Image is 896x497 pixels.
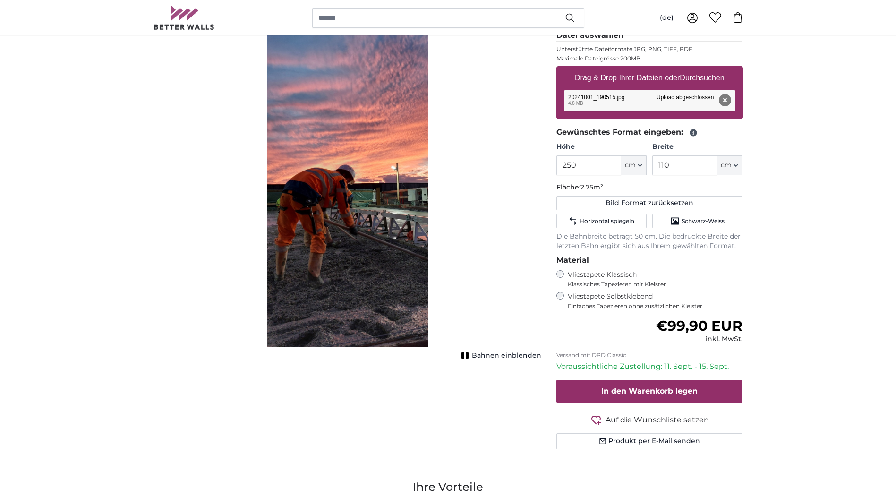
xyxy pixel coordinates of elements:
p: Unterstützte Dateiformate JPG, PNG, TIFF, PDF. [556,45,743,53]
button: Auf die Wunschliste setzen [556,414,743,426]
span: Einfaches Tapezieren ohne zusätzlichen Kleister [568,302,743,310]
button: Bild Format zurücksetzen [556,196,743,210]
span: cm [721,161,732,170]
p: Versand mit DPD Classic [556,351,743,359]
img: Betterwalls [154,6,215,30]
span: €99,90 EUR [656,317,742,334]
legend: Gewünschtes Format eingeben: [556,127,743,138]
span: Klassisches Tapezieren mit Kleister [568,281,735,288]
p: Maximale Dateigrösse 200MB. [556,55,743,62]
u: Durchsuchen [680,74,724,82]
p: Die Bahnbreite beträgt 50 cm. Die bedruckte Breite der letzten Bahn ergibt sich aus Ihrem gewählt... [556,232,743,251]
label: Breite [652,142,742,152]
span: 2.75m² [580,183,603,191]
p: Fläche: [556,183,743,192]
button: Schwarz-Weiss [652,214,742,228]
label: Höhe [556,142,647,152]
span: Horizontal spiegeln [580,217,634,225]
legend: Datei auswählen [556,30,743,42]
label: Vliestapete Klassisch [568,270,735,288]
button: Bahnen einblenden [459,349,541,362]
button: cm [717,155,742,175]
h3: Ihre Vorteile [154,480,743,495]
p: Voraussichtliche Zustellung: 11. Sept. - 15. Sept. [556,361,743,372]
span: Bahnen einblenden [472,351,541,360]
button: In den Warenkorb legen [556,380,743,403]
button: Produkt per E-Mail senden [556,433,743,449]
span: Schwarz-Weiss [682,217,725,225]
div: inkl. MwSt. [656,334,742,344]
button: Horizontal spiegeln [556,214,647,228]
button: cm [621,155,647,175]
legend: Material [556,255,743,266]
span: cm [625,161,636,170]
label: Drag & Drop Ihrer Dateien oder [571,69,728,87]
label: Vliestapete Selbstklebend [568,292,743,310]
button: (de) [652,9,681,26]
span: In den Warenkorb legen [601,386,698,395]
span: Auf die Wunschliste setzen [606,414,709,426]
